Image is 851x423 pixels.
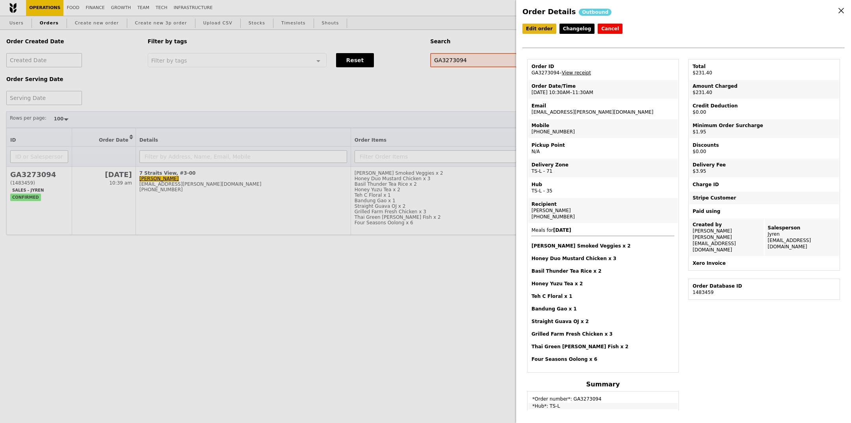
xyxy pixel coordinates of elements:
h4: [PERSON_NAME] Smoked Veggies x 2 [531,243,674,249]
div: Xero Invoice [693,260,836,266]
h4: Thai Green [PERSON_NAME] Fish x 2 [531,344,674,350]
div: Minimum Order Surcharge [693,122,836,129]
div: Hub [531,181,674,188]
td: N/A [528,139,678,158]
td: TS-L - 35 [528,178,678,197]
div: Charge ID [693,181,836,188]
td: *Date*: 20/8 [528,410,678,416]
td: $1.95 [689,119,839,138]
td: GA3273094 [528,60,678,79]
div: Salesperson [768,225,836,231]
div: Mobile [531,122,674,129]
div: Email [531,103,674,109]
div: [PHONE_NUMBER] [531,214,674,220]
div: Order Date/Time [531,83,674,89]
h4: Four Seasons Oolong x 6 [531,356,674,362]
td: 1483459 [689,280,839,299]
div: Delivery Fee [693,162,836,168]
h4: Bandung Gao x 1 [531,306,674,312]
td: *Hub*: TS-L [528,403,678,409]
h4: Grilled Farm Fresh Chicken x 3 [531,331,674,337]
h4: Teh C Floral x 1 [531,293,674,299]
div: [PERSON_NAME] [531,207,674,214]
td: $231.40 [689,80,839,99]
div: Stripe Customer [693,195,836,201]
td: *Order number*: GA3273094 [528,392,678,402]
h4: Summary [527,381,679,388]
div: Pickup Point [531,142,674,148]
div: Delivery Zone [531,162,674,168]
td: $0.00 [689,139,839,158]
div: Total [693,63,836,70]
h4: Honey Yuzu Tea x 2 [531,281,674,287]
td: $231.40 [689,60,839,79]
button: Cancel [598,24,622,34]
div: Created by [693,222,761,228]
td: [PERSON_NAME] [PERSON_NAME][EMAIL_ADDRESS][DOMAIN_NAME] [689,218,764,256]
div: Amount Charged [693,83,836,89]
div: Order Database ID [693,283,836,289]
b: [DATE] [553,227,571,233]
td: [EMAIL_ADDRESS][PERSON_NAME][DOMAIN_NAME] [528,100,678,118]
td: $3.95 [689,159,839,177]
h4: Basil Thunder Tea Rice x 2 [531,268,674,274]
span: Meals for [531,227,674,362]
a: Changelog [559,24,595,34]
a: View receipt [562,70,591,76]
td: $0.00 [689,100,839,118]
h4: Honey Duo Mustard Chicken x 3 [531,255,674,262]
td: TS-L - 71 [528,159,678,177]
div: Order ID [531,63,674,70]
div: Discounts [693,142,836,148]
td: Jyren [EMAIL_ADDRESS][DOMAIN_NAME] [765,218,839,256]
div: Credit Deduction [693,103,836,109]
span: – [559,70,562,76]
h4: Straight Guava OJ x 2 [531,318,674,325]
div: Recipient [531,201,674,207]
td: [DATE] 10:30AM–11:30AM [528,80,678,99]
td: [PHONE_NUMBER] [528,119,678,138]
div: Paid using [693,208,836,214]
span: Order Details [522,7,576,16]
a: Edit order [522,24,556,34]
div: Outbound [579,9,611,16]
